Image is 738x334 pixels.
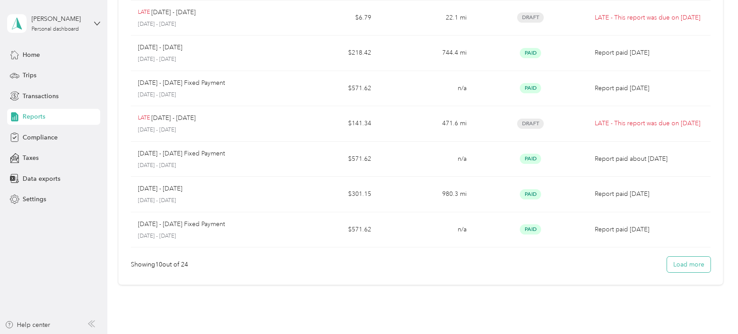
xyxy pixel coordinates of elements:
div: Showing 10 out of 24 [131,260,188,269]
span: Reports [23,112,45,121]
p: [DATE] - [DATE] Fixed Payment [138,219,225,229]
span: Draft [517,119,544,129]
p: [DATE] - [DATE] [138,20,276,28]
span: Trips [23,71,36,80]
td: $301.15 [283,177,378,212]
td: $6.79 [283,0,378,36]
p: [DATE] - [DATE] [138,56,276,64]
span: Home [23,50,40,60]
p: Report paid about [DATE] [595,154,707,164]
p: Report paid [DATE] [595,225,707,235]
p: [DATE] - [DATE] [151,113,196,123]
p: [DATE] - [DATE] [138,232,276,240]
td: n/a [378,142,474,177]
p: LATE [138,114,150,122]
p: [DATE] - [DATE] [138,126,276,134]
td: $218.42 [283,36,378,71]
p: [DATE] - [DATE] [138,162,276,170]
td: 22.1 mi [378,0,474,36]
td: $571.62 [283,142,378,177]
td: n/a [378,212,474,248]
span: Transactions [23,91,59,101]
button: Load more [667,257,711,272]
td: 471.6 mi [378,106,474,142]
p: LATE - This report was due on [DATE] [595,13,707,23]
td: n/a [378,71,474,107]
p: LATE - This report was due on [DATE] [595,119,707,128]
iframe: Everlance-gr Chat Button Frame [688,284,738,334]
span: Paid [520,83,541,93]
p: [DATE] - [DATE] Fixed Payment [138,149,225,159]
p: Report paid [DATE] [595,48,707,58]
p: Report paid [DATE] [595,189,707,199]
span: Draft [517,12,544,23]
td: $141.34 [283,106,378,142]
td: $571.62 [283,71,378,107]
span: Settings [23,195,46,204]
button: Help center [5,320,50,330]
div: [PERSON_NAME] [31,14,87,24]
span: Paid [520,48,541,58]
td: $571.62 [283,212,378,248]
td: 980.3 mi [378,177,474,212]
span: Paid [520,154,541,164]
p: [DATE] - [DATE] [138,197,276,205]
p: [DATE] - [DATE] [138,43,182,52]
p: [DATE] - [DATE] Fixed Payment [138,78,225,88]
p: LATE [138,8,150,16]
span: Taxes [23,153,39,163]
div: Personal dashboard [31,27,79,32]
span: Data exports [23,174,60,183]
span: Paid [520,189,541,199]
td: 744.4 mi [378,36,474,71]
p: [DATE] - [DATE] [138,184,182,194]
p: Report paid [DATE] [595,83,707,93]
span: Paid [520,224,541,235]
span: Compliance [23,133,58,142]
p: [DATE] - [DATE] [151,8,196,17]
p: [DATE] - [DATE] [138,91,276,99]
